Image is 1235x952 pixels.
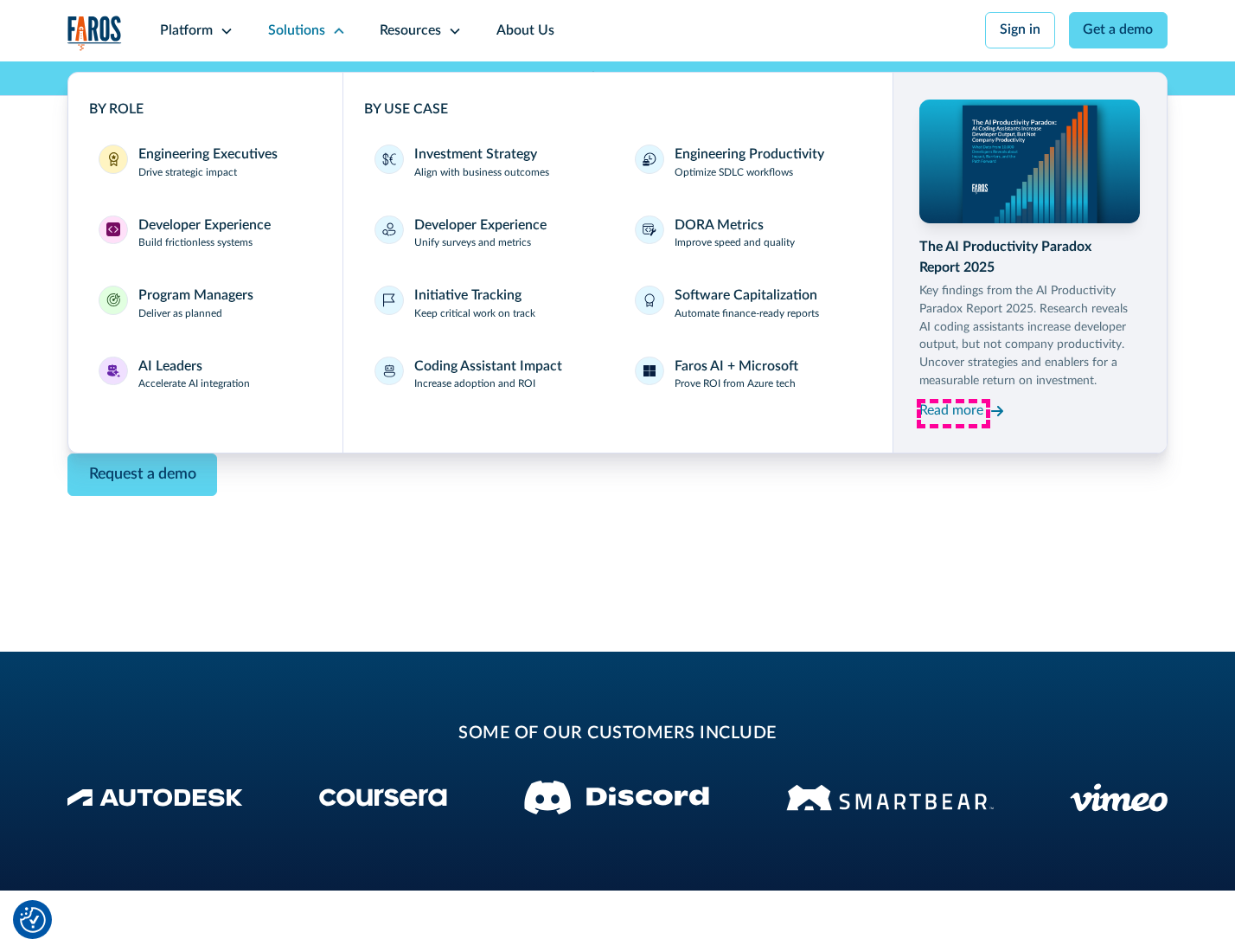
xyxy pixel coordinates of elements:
a: Developer ExperienceUnify surveys and metrics [364,205,611,262]
p: Drive strategic impact [138,165,237,181]
a: AI LeadersAI LeadersAccelerate AI integration [89,346,323,403]
img: Smartbear Logo [786,782,994,814]
p: Key findings from the AI Productivity Paradox Report 2025. Research reveals AI coding assistants ... [919,282,1139,390]
img: Discord logo [524,781,709,814]
img: Vimeo logo [1070,783,1168,812]
a: Investment StrategyAlign with business outcomes [364,134,611,191]
p: Optimize SDLC workflows [675,165,793,181]
div: BY USE CASE [364,100,872,120]
div: Program Managers [138,286,253,306]
div: Engineering Productivity [675,145,824,165]
div: DORA Metrics [675,215,764,236]
p: Deliver as planned [138,306,222,322]
div: Developer Experience [138,215,271,236]
a: Engineering ExecutivesEngineering ExecutivesDrive strategic impact [89,134,323,191]
a: Software CapitalizationAutomate finance-ready reports [624,275,871,332]
div: Resources [380,21,441,42]
div: Solutions [268,21,325,42]
a: Developer ExperienceDeveloper ExperienceBuild frictionless systems [89,205,323,262]
a: Initiative TrackingKeep critical work on track [364,275,611,332]
a: Faros AI + MicrosoftProve ROI from Azure tech [624,346,871,403]
div: Platform [160,21,213,42]
img: Logo of the analytics and reporting company Faros. [67,16,123,51]
img: Program Managers [106,293,120,307]
img: Autodesk Logo [67,788,243,807]
a: Get a demo [1069,12,1168,48]
h2: some of our customers include [205,721,1030,747]
a: Sign in [985,12,1055,48]
div: Initiative Tracking [414,286,522,306]
div: The AI Productivity Paradox Report 2025 [919,237,1139,279]
img: AI Leaders [106,364,120,378]
button: Cookie Settings [20,907,46,933]
div: Investment Strategy [414,145,537,165]
p: Prove ROI from Azure tech [675,376,796,392]
a: Engineering ProductivityOptimize SDLC workflows [624,134,871,191]
img: Engineering Executives [106,152,120,166]
p: Automate finance-ready reports [675,306,819,322]
p: Increase adoption and ROI [414,376,535,392]
p: Unify surveys and metrics [414,235,531,251]
img: Coursera Logo [319,788,447,807]
p: Keep critical work on track [414,306,535,322]
a: The AI Productivity Paradox Report 2025Key findings from the AI Productivity Paradox Report 2025.... [919,100,1139,424]
img: Revisit consent button [20,907,46,933]
a: DORA MetricsImprove speed and quality [624,205,871,262]
img: Developer Experience [106,222,120,236]
div: Software Capitalization [675,286,817,306]
div: Engineering Executives [138,145,278,165]
div: Coding Assistant Impact [414,357,562,377]
a: home [67,16,123,51]
p: Improve speed and quality [675,235,795,251]
a: Coding Assistant ImpactIncrease adoption and ROI [364,346,611,403]
nav: Solutions [67,61,1168,453]
div: BY ROLE [89,100,323,120]
p: Align with business outcomes [414,165,549,181]
div: AI Leaders [138,357,202,377]
p: Accelerate AI integration [138,376,250,392]
p: Build frictionless systems [138,235,253,251]
div: Faros AI + Microsoft [675,357,798,377]
a: Contact Modal [67,453,218,496]
a: Program ManagersProgram ManagersDeliver as planned [89,275,323,332]
div: Read more [919,401,983,421]
div: Developer Experience [414,215,547,236]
